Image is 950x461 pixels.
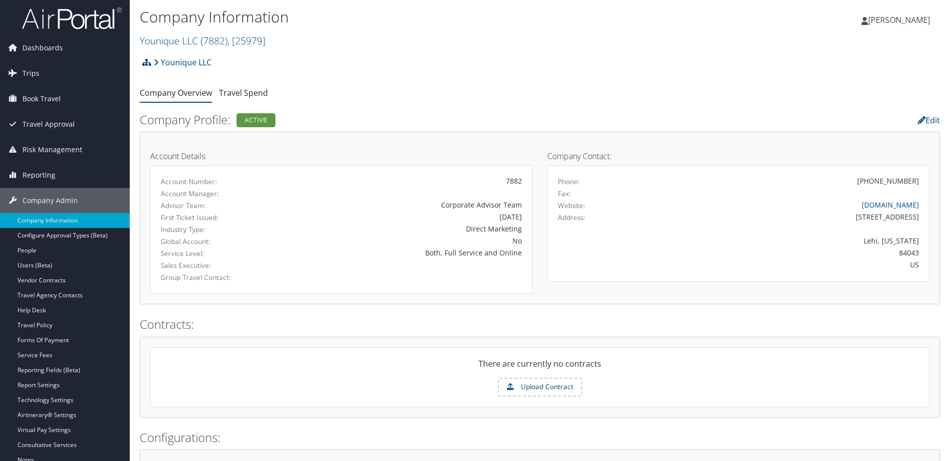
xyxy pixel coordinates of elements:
label: First Ticket Issued: [161,213,271,223]
div: Both, Full Service and Online [286,247,522,258]
label: Group Travel Contact: [161,272,271,282]
a: [DOMAIN_NAME] [862,200,919,210]
label: Advisor Team: [161,201,271,211]
div: [PHONE_NUMBER] [857,176,919,186]
span: Book Travel [22,86,61,111]
a: Company Overview [140,87,212,98]
div: [STREET_ADDRESS] [652,212,920,222]
h2: Company Profile: [140,111,668,128]
span: ( 7882 ) [201,34,228,47]
label: Account Manager: [161,189,271,199]
span: Travel Approval [22,112,75,137]
span: Reporting [22,163,55,188]
label: Upload Contract [499,379,581,396]
label: Address: [558,213,585,223]
div: No [286,235,522,246]
label: Website: [558,201,585,211]
div: Corporate Advisor Team [286,200,522,210]
h1: Company Information [140,6,673,27]
label: Service Level: [161,248,271,258]
label: Global Account: [161,236,271,246]
img: airportal-logo.png [22,6,122,30]
span: Trips [22,61,39,86]
div: Active [237,113,275,127]
a: Travel Spend [219,87,268,98]
a: Younique LLC [154,52,212,72]
label: Phone: [558,177,580,187]
h4: Account Details: [150,152,532,160]
label: Account Number: [161,177,271,187]
label: Fax: [558,189,571,199]
div: 7882 [286,176,522,186]
div: There are currently no contracts [151,358,929,378]
div: Lehi, [US_STATE] [652,235,920,246]
span: Dashboards [22,35,63,60]
a: Edit [918,115,940,126]
div: 84043 [652,247,920,258]
span: Risk Management [22,137,82,162]
label: Industry Type: [161,225,271,234]
a: Younique LLC [140,34,265,47]
a: [PERSON_NAME] [861,5,940,35]
h4: Company Contact: [547,152,930,160]
h2: Contracts: [140,316,940,333]
span: [PERSON_NAME] [868,14,930,25]
span: , [ 25979 ] [228,34,265,47]
div: [DATE] [286,212,522,222]
span: Company Admin [22,188,78,213]
div: Direct Marketing [286,224,522,234]
h2: Configurations: [140,429,940,446]
div: US [652,259,920,270]
label: Sales Executive: [161,260,271,270]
